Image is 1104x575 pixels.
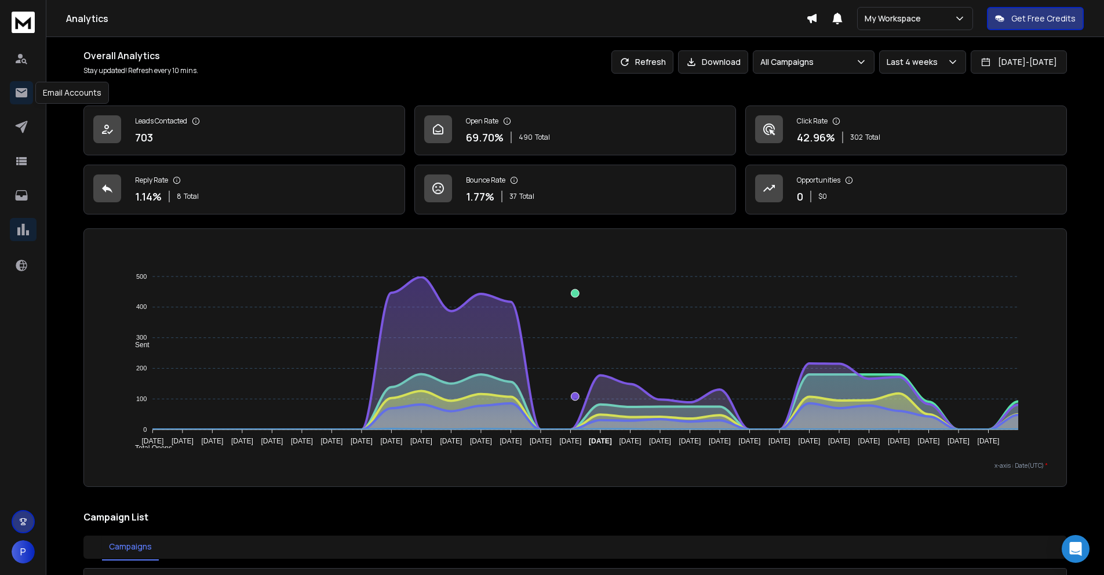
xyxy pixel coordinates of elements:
[865,13,926,24] p: My Workspace
[797,117,828,126] p: Click Rate
[828,437,850,445] tspan: [DATE]
[649,437,671,445] tspan: [DATE]
[1011,13,1076,24] p: Get Free Credits
[987,7,1084,30] button: Get Free Credits
[745,105,1067,155] a: Click Rate42.96%302Total
[519,192,534,201] span: Total
[136,365,147,372] tspan: 200
[888,437,910,445] tspan: [DATE]
[135,176,168,185] p: Reply Rate
[470,437,492,445] tspan: [DATE]
[850,133,863,142] span: 302
[1062,535,1090,563] div: Open Intercom Messenger
[83,105,405,155] a: Leads Contacted703
[768,437,790,445] tspan: [DATE]
[143,426,147,433] tspan: 0
[519,133,533,142] span: 490
[83,49,198,63] h1: Overall Analytics
[678,50,748,74] button: Download
[136,334,147,341] tspan: 300
[103,461,1048,470] p: x-axis : Date(UTC)
[709,437,731,445] tspan: [DATE]
[865,133,880,142] span: Total
[83,165,405,214] a: Reply Rate1.14%8Total
[135,129,153,145] p: 703
[509,192,517,201] span: 37
[35,82,109,104] div: Email Accounts
[136,395,147,402] tspan: 100
[136,304,147,311] tspan: 400
[291,437,313,445] tspan: [DATE]
[12,12,35,33] img: logo
[589,437,612,445] tspan: [DATE]
[500,437,522,445] tspan: [DATE]
[797,176,840,185] p: Opportunities
[466,117,498,126] p: Open Rate
[745,165,1067,214] a: Opportunities0$0
[380,437,402,445] tspan: [DATE]
[535,133,550,142] span: Total
[12,540,35,563] button: P
[797,188,803,205] p: 0
[466,188,494,205] p: 1.77 %
[320,437,343,445] tspan: [DATE]
[679,437,701,445] tspan: [DATE]
[971,50,1067,74] button: [DATE]-[DATE]
[978,437,1000,445] tspan: [DATE]
[611,50,673,74] button: Refresh
[261,437,283,445] tspan: [DATE]
[172,437,194,445] tspan: [DATE]
[136,273,147,280] tspan: 500
[135,117,187,126] p: Leads Contacted
[620,437,642,445] tspan: [DATE]
[83,510,1067,524] h2: Campaign List
[797,129,835,145] p: 42.96 %
[739,437,761,445] tspan: [DATE]
[141,437,163,445] tspan: [DATE]
[231,437,253,445] tspan: [DATE]
[818,192,827,201] p: $ 0
[530,437,552,445] tspan: [DATE]
[858,437,880,445] tspan: [DATE]
[414,165,736,214] a: Bounce Rate1.77%37Total
[135,188,162,205] p: 1.14 %
[414,105,736,155] a: Open Rate69.70%490Total
[918,437,940,445] tspan: [DATE]
[635,56,666,68] p: Refresh
[948,437,970,445] tspan: [DATE]
[102,534,159,561] button: Campaigns
[410,437,432,445] tspan: [DATE]
[184,192,199,201] span: Total
[702,56,741,68] p: Download
[887,56,942,68] p: Last 4 weeks
[83,66,198,75] p: Stay updated! Refresh every 10 mins.
[760,56,818,68] p: All Campaigns
[440,437,462,445] tspan: [DATE]
[466,176,505,185] p: Bounce Rate
[177,192,181,201] span: 8
[66,12,806,26] h1: Analytics
[799,437,821,445] tspan: [DATE]
[201,437,223,445] tspan: [DATE]
[126,444,172,452] span: Total Opens
[560,437,582,445] tspan: [DATE]
[351,437,373,445] tspan: [DATE]
[126,341,150,349] span: Sent
[466,129,504,145] p: 69.70 %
